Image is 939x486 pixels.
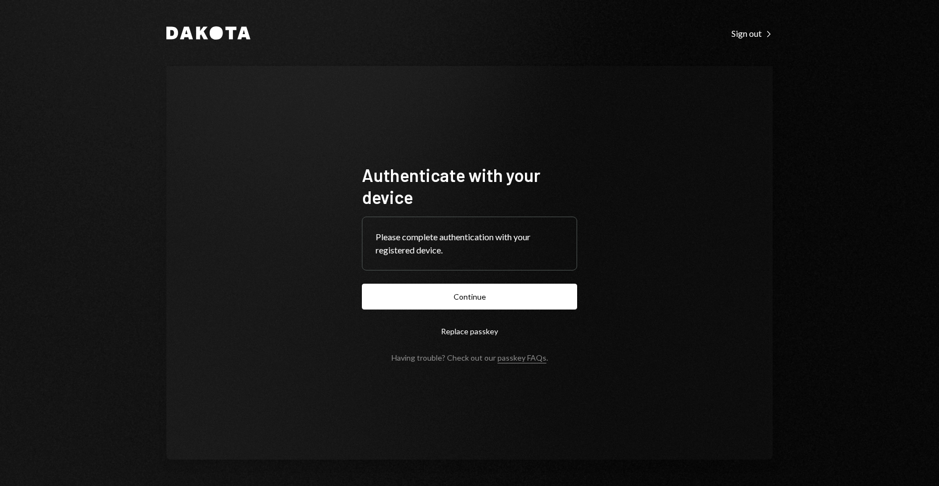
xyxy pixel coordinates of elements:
[362,318,577,344] button: Replace passkey
[362,164,577,208] h1: Authenticate with your device
[376,230,563,257] div: Please complete authentication with your registered device.
[498,353,546,363] a: passkey FAQs
[731,28,773,39] div: Sign out
[392,353,548,362] div: Having trouble? Check out our .
[731,27,773,39] a: Sign out
[362,284,577,310] button: Continue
